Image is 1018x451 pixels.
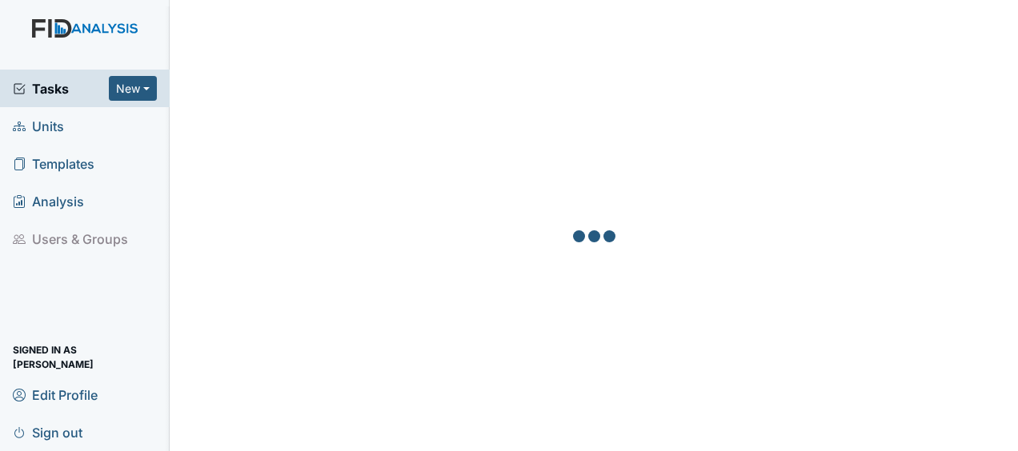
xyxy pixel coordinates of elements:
[13,151,94,176] span: Templates
[13,189,84,214] span: Analysis
[13,79,109,98] a: Tasks
[13,420,82,445] span: Sign out
[13,114,64,138] span: Units
[13,382,98,407] span: Edit Profile
[13,345,157,369] span: Signed in as [PERSON_NAME]
[109,76,157,101] button: New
